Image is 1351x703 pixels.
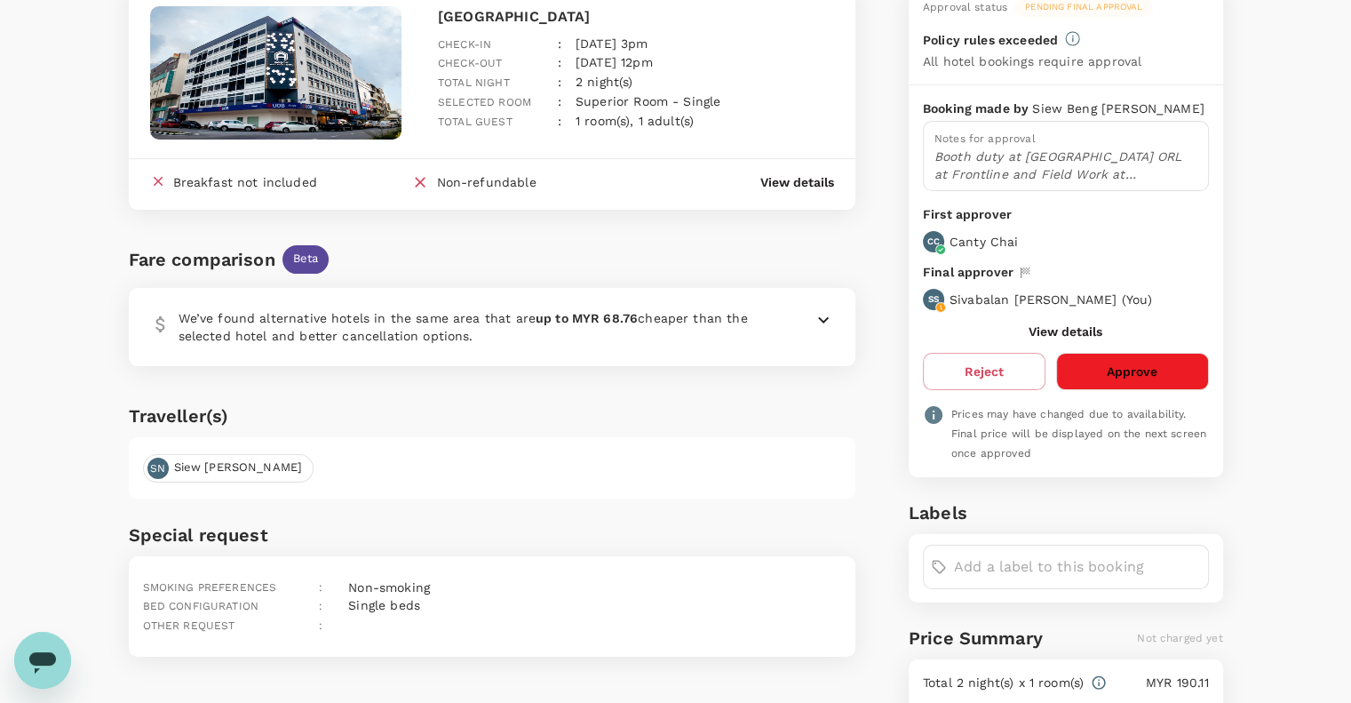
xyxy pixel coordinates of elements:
span: : [319,619,322,632]
span: Beta [282,251,330,268]
p: [DATE] 12pm [576,53,653,71]
span: Pending final approval [1014,1,1153,13]
p: [GEOGRAPHIC_DATA] [438,6,834,28]
p: We’ve found alternative hotels in the same area that are cheaper than the selected hotel and bett... [179,309,770,345]
p: MYR 190.11 [1107,674,1208,691]
div: Non-refundable [436,173,536,196]
p: Booking made by [923,100,1032,117]
span: Check-out [438,57,502,69]
div: : [544,98,561,132]
h6: Special request [129,521,856,549]
p: Policy rules exceeded [923,31,1058,49]
p: 1 room(s), 1 adult(s) [576,112,694,130]
span: Notes for approval [934,132,1036,145]
p: [DATE] 3pm [576,35,648,52]
p: First approver [923,205,1209,224]
button: Approve [1056,353,1208,390]
p: 2 night(s) [576,73,633,91]
h6: Traveller(s) [129,402,856,430]
img: hotel [150,6,402,140]
span: : [319,600,322,612]
p: SS [928,293,939,306]
div: Single beds [341,589,420,616]
span: Other request [143,619,235,632]
span: Check-in [438,38,491,51]
div: : [544,78,561,112]
p: CC [927,236,940,248]
p: All hotel bookings require approval [923,52,1141,70]
span: Bed configuration [143,600,259,612]
h6: Price Summary [909,624,1043,652]
span: Smoking preferences [143,581,277,594]
b: up to MYR 68.76 [536,311,638,325]
input: Add a label to this booking [954,553,1201,581]
p: Siew Beng [PERSON_NAME] [1032,100,1204,117]
span: Not charged yet [1137,632,1222,644]
div: : [544,59,561,92]
span: Total night [438,76,510,89]
span: Prices may have changed due to availability. Final price will be displayed on the next screen onc... [951,408,1206,459]
div: Fare comparison [129,245,275,274]
span: : [319,581,322,594]
span: Selected room [438,96,531,108]
div: SN [147,458,169,479]
p: Canty Chai [950,233,1019,251]
button: Reject [923,353,1045,390]
p: Sivabalan [PERSON_NAME] ( You ) [950,291,1152,308]
button: View details [760,173,834,191]
p: Booth duty at [GEOGRAPHIC_DATA] ORL at Frontline and Field Work at [GEOGRAPHIC_DATA] ([DATE]-[DATE]) [934,148,1197,183]
p: Final approver [923,263,1013,282]
div: : [544,39,561,73]
h6: Labels [909,499,1223,527]
span: Siew [PERSON_NAME] [163,459,314,476]
span: Total guest [438,116,513,128]
iframe: Button to launch messaging window [14,632,71,689]
div: Non-smoking [341,571,430,596]
div: Breakfast not included [173,173,317,191]
button: View details [1029,324,1102,339]
p: Superior Room - Single [576,92,720,110]
p: Total 2 night(s) x 1 room(s) [923,674,1084,691]
div: : [544,20,561,54]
